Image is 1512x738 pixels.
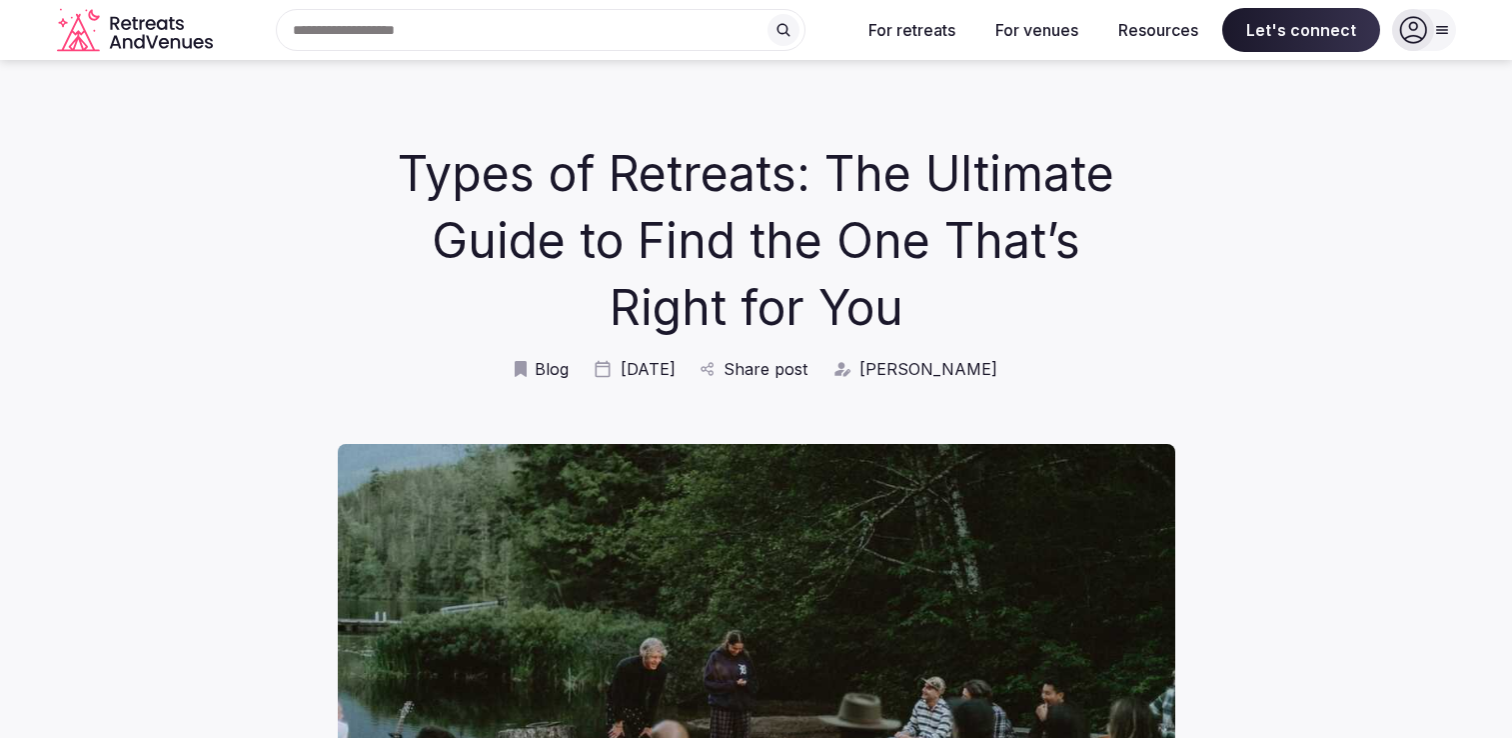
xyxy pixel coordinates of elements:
button: Resources [1102,8,1214,52]
a: [PERSON_NAME] [831,358,997,380]
h1: Types of Retreats: The Ultimate Guide to Find the One That’s Right for You [390,140,1122,342]
span: [PERSON_NAME] [859,358,997,380]
svg: Retreats and Venues company logo [57,8,217,53]
a: Visit the homepage [57,8,217,53]
span: Blog [535,358,569,380]
button: For venues [979,8,1094,52]
span: Share post [724,358,807,380]
button: For retreats [852,8,971,52]
span: Let's connect [1222,8,1380,52]
a: Blog [515,358,569,380]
